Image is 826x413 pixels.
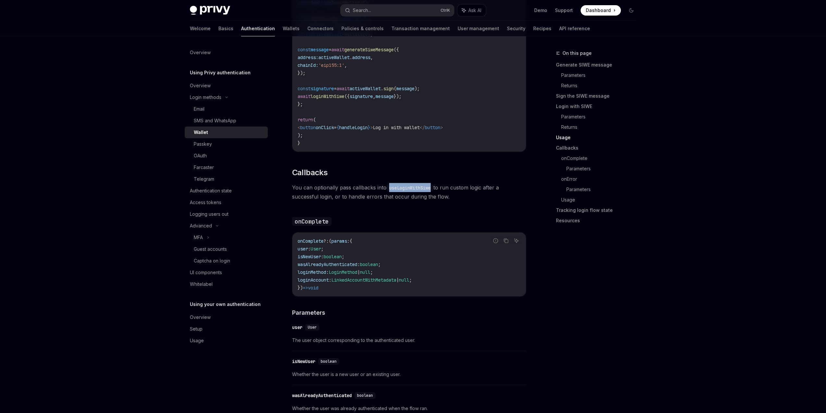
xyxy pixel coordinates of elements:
button: Ask AI [512,237,521,245]
div: Telegram [194,175,214,183]
a: Wallets [283,21,300,36]
span: Callbacks [292,167,328,178]
code: useLoginWithSiwe [387,184,433,191]
a: Access tokens [185,197,268,208]
span: , [370,55,373,60]
span: Ask AI [468,7,481,14]
span: }; [298,101,303,107]
span: }) [298,285,303,291]
a: Authentication state [185,185,268,197]
div: Captcha on login [194,257,230,265]
span: LinkedAccountWithMetadata [331,277,396,283]
a: Overview [185,47,268,58]
span: ; [342,254,344,260]
button: Report incorrect code [491,237,500,245]
a: Returns [561,80,642,91]
span: loginMethod [298,269,326,275]
span: chainId: [298,62,318,68]
span: signature [311,86,334,91]
span: , [373,93,376,99]
span: boolean [324,254,342,260]
span: isNewUser [298,254,321,260]
span: activeWallet [350,86,381,91]
div: Whitelabel [190,280,213,288]
a: Email [185,103,268,115]
button: Copy the contents from the code block [502,237,510,245]
div: OAuth [194,152,207,160]
a: UI components [185,267,268,278]
span: void [308,285,318,291]
span: onClick [316,125,334,130]
a: Login with SIWE [556,101,642,112]
span: params [331,238,347,244]
div: Passkey [194,140,212,148]
span: address: [298,55,318,60]
span: user [298,246,308,252]
span: loginAccount [298,277,329,283]
span: message [311,47,329,53]
span: signature [350,93,373,99]
span: ; [378,261,381,267]
a: SMS and WhatsApp [185,115,268,127]
span: | [357,269,360,275]
a: onComplete [561,153,642,164]
span: > [370,125,373,130]
span: You can optionally pass callbacks into to run custom logic after a successful login, or to handle... [292,183,526,201]
a: Sign the SIWE message [556,91,642,101]
a: User management [458,21,499,36]
span: button [300,125,316,130]
span: The user object corresponding to the authenticated user. [292,336,526,344]
a: Usage [561,195,642,205]
span: | [396,277,399,283]
div: UI components [190,269,222,276]
span: : [308,246,311,252]
a: Parameters [561,112,642,122]
div: Authentication state [190,187,232,195]
a: Tracking login flow state [556,205,642,215]
span: : [357,261,360,267]
span: Dashboard [586,7,611,14]
a: Overview [185,311,268,323]
a: Basics [218,21,233,36]
span: await [337,86,350,91]
button: Toggle dark mode [626,5,636,16]
div: Guest accounts [194,245,227,253]
span: } [298,140,300,146]
span: activeWallet [318,55,350,60]
span: ({ [394,47,399,53]
span: ; [409,277,412,283]
span: : [321,254,324,260]
div: MFA [194,234,203,241]
a: Passkey [185,138,268,150]
div: user [292,324,302,331]
span: boolean [321,359,337,364]
a: Farcaster [185,162,268,173]
a: Connectors [307,21,334,36]
span: button [425,125,440,130]
div: Email [194,105,204,113]
span: sign [383,86,394,91]
span: generateSiweMessage [344,47,394,53]
span: await [331,47,344,53]
a: Resources [556,215,642,226]
span: }); [298,70,305,76]
div: Access tokens [190,199,221,206]
a: Demo [534,7,547,14]
div: Setup [190,325,203,333]
span: > [440,125,443,130]
a: Overview [185,80,268,91]
span: handleLogin [339,125,368,130]
div: Farcaster [194,164,214,171]
div: Advanced [190,222,212,230]
div: Logging users out [190,210,228,218]
span: boolean [357,393,373,398]
button: Search...CtrlK [340,5,454,16]
span: : [329,277,331,283]
span: , [344,62,347,68]
div: Overview [190,313,211,321]
span: . [381,86,383,91]
div: wasAlreadyAuthenticated [292,392,352,399]
span: const [298,86,311,91]
span: ?: [324,238,329,244]
span: ( [313,117,316,123]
